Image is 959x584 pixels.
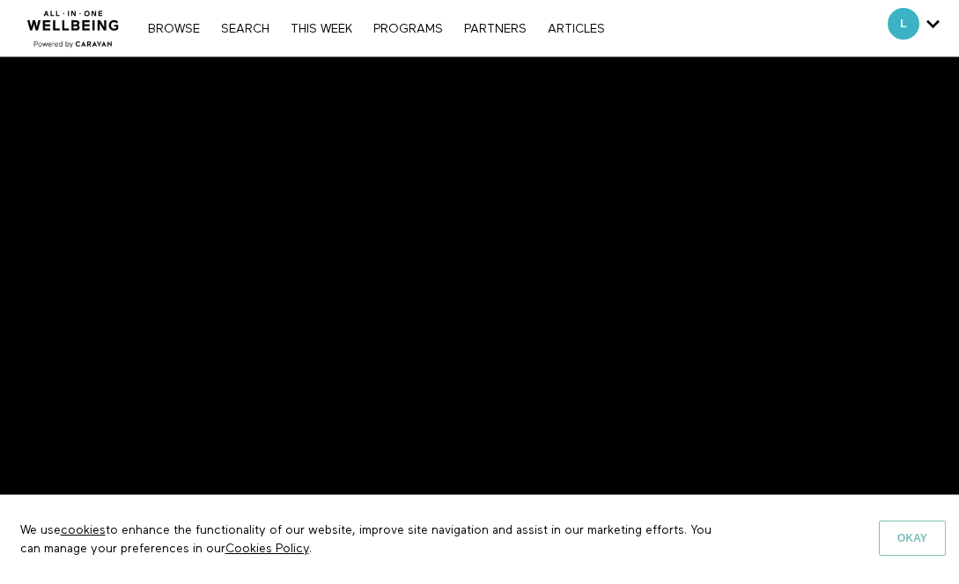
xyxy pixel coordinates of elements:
[539,23,614,35] a: ARTICLES
[225,543,309,555] a: Cookies Policy
[455,23,535,35] a: PARTNERS
[139,19,613,37] nav: Primary
[879,521,946,556] button: Okay
[282,23,361,35] a: THIS WEEK
[7,508,748,571] p: We use to enhance the functionality of our website, improve site navigation and assist in our mar...
[212,23,278,35] a: Search
[139,23,209,35] a: Browse
[61,524,106,536] a: cookies
[365,23,452,35] a: PROGRAMS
